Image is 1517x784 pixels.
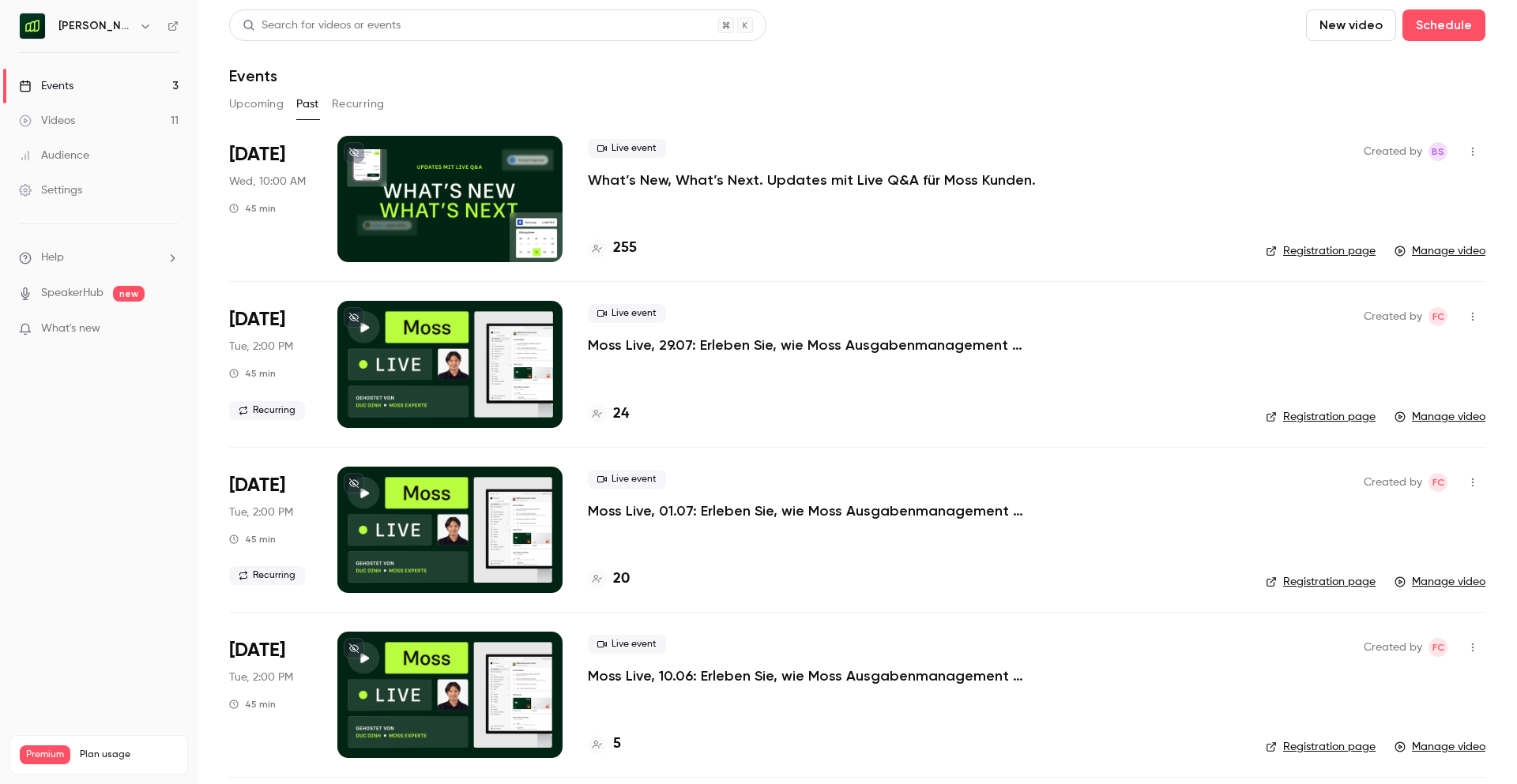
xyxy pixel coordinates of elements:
span: Created by [1364,307,1422,326]
a: Registration page [1266,243,1376,259]
span: Live event [588,304,666,323]
div: Search for videos or events [243,17,401,34]
div: Jul 1 Tue, 3:00 PM (Europe/Berlin) [229,467,312,593]
a: 20 [588,568,630,590]
span: [DATE] [229,638,285,663]
div: 45 min [229,533,276,546]
a: Moss Live, 29.07: Erleben Sie, wie Moss Ausgabenmanagement automatisiert [588,336,1062,354]
div: Jun 10 Tue, 3:00 PM (Europe/Berlin) [229,632,312,758]
span: Help [41,249,64,266]
button: Upcoming [229,92,284,117]
span: What's new [41,321,100,337]
a: Registration page [1266,739,1376,755]
span: Created by [1364,142,1422,161]
span: [DATE] [229,142,285,167]
iframe: Noticeable Trigger [160,322,179,336]
button: Past [296,92,319,117]
span: Plan usage [80,748,178,761]
span: Tue, 2:00 PM [229,670,293,685]
span: Recurring [229,401,305,420]
a: 255 [588,238,637,259]
a: Manage video [1395,574,1485,590]
span: Wed, 10:00 AM [229,174,306,189]
div: Audience [19,148,89,163]
a: 24 [588,403,629,425]
li: help-dropdown-opener [19,249,179,266]
span: Tue, 2:00 PM [229,505,293,520]
h1: Events [229,66,277,85]
span: Created by [1364,473,1422,492]
div: 45 min [229,367,276,380]
a: Manage video [1395,243,1485,259]
a: Moss Live, 01.07: Erleben Sie, wie Moss Ausgabenmanagement automatisiert [588,501,1062,520]
span: FC [1432,473,1444,492]
h4: 24 [613,403,629,425]
div: Settings [19,182,82,198]
h6: [PERSON_NAME] [GEOGRAPHIC_DATA] [58,18,133,34]
a: What’s New, What’s Next. Updates mit Live Q&A für Moss Kunden. [588,171,1036,189]
a: Registration page [1266,409,1376,425]
span: new [113,286,145,302]
a: Manage video [1395,409,1485,425]
span: Felicity Cator [1429,638,1447,657]
span: FC [1432,307,1444,326]
span: Felicity Cator [1429,473,1447,492]
span: [DATE] [229,307,285,332]
button: New video [1306,9,1396,41]
span: Live event [588,635,666,654]
button: Schedule [1402,9,1485,41]
div: 45 min [229,698,276,711]
span: [DATE] [229,473,285,498]
img: Moss Deutschland [20,13,45,39]
a: 5 [588,733,621,755]
span: Live event [588,470,666,489]
span: Ben Smith [1429,142,1447,161]
div: Jul 30 Wed, 11:00 AM (Europe/Berlin) [229,136,312,262]
span: FC [1432,638,1444,657]
h4: 20 [613,568,630,590]
button: Recurring [332,92,385,117]
span: BS [1432,142,1444,161]
span: Live event [588,139,666,158]
div: Videos [19,113,75,129]
div: 45 min [229,202,276,215]
span: Tue, 2:00 PM [229,339,293,354]
a: SpeakerHub [41,285,104,302]
a: Registration page [1266,574,1376,590]
span: Created by [1364,638,1422,657]
span: Felicity Cator [1429,307,1447,326]
span: Premium [20,745,70,764]
span: Recurring [229,566,305,585]
div: Events [19,78,73,94]
h4: 5 [613,733,621,755]
div: Jul 29 Tue, 3:00 PM (Europe/Berlin) [229,301,312,427]
a: Manage video [1395,739,1485,755]
h4: 255 [613,238,637,259]
a: Moss Live, 10.06: Erleben Sie, wie Moss Ausgabenmanagement automatisiert [588,666,1062,685]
